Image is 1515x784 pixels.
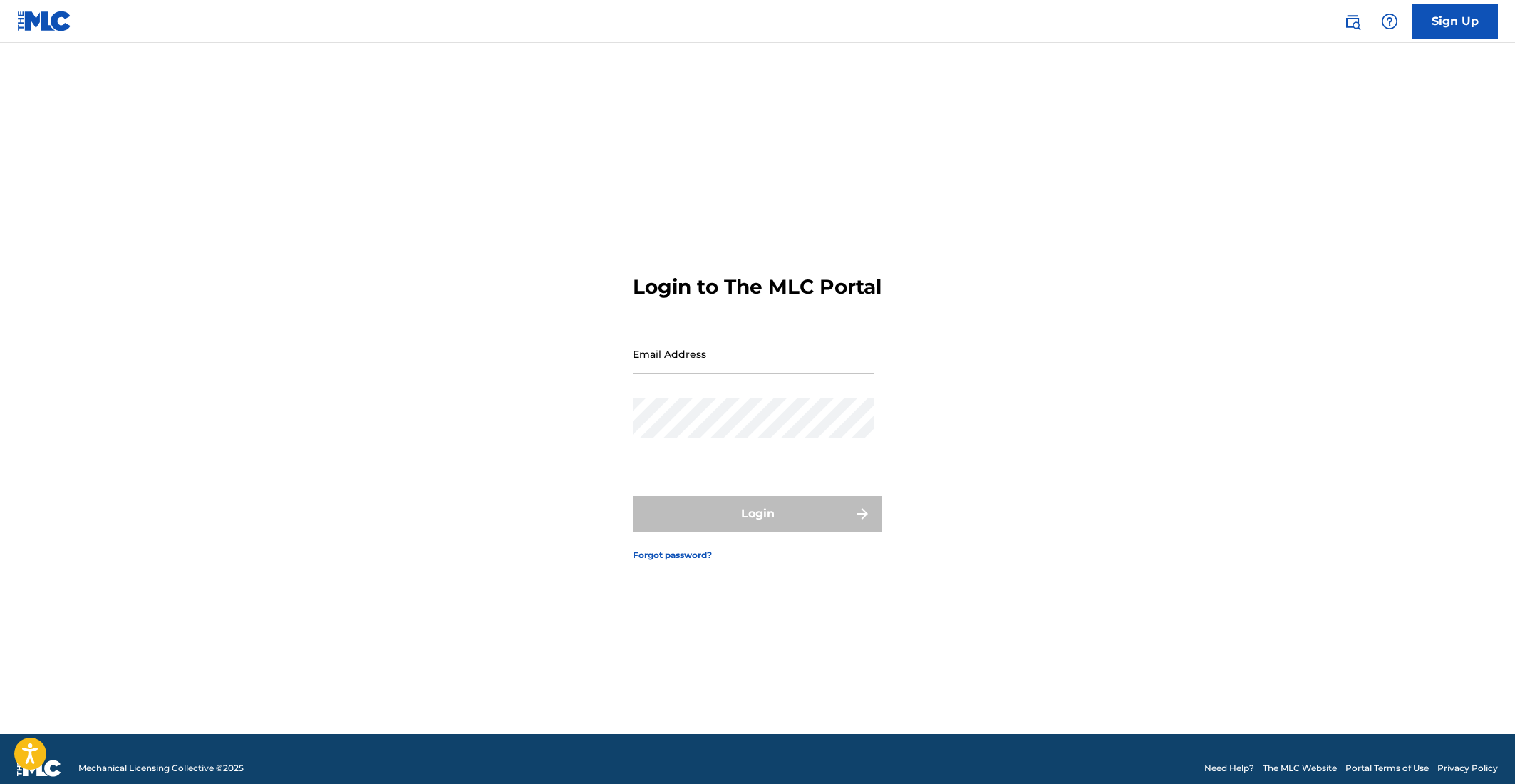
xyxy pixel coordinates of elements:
[633,274,881,299] h3: Login to The MLC Portal
[17,760,61,777] img: logo
[1375,7,1404,36] div: Help
[17,11,72,31] img: MLC Logo
[78,762,244,775] span: Mechanical Licensing Collective © 2025
[1263,762,1337,775] a: The MLC Website
[1204,762,1254,775] a: Need Help?
[633,549,712,562] a: Forgot password?
[1345,762,1429,775] a: Portal Terms of Use
[1381,13,1398,30] img: help
[1437,762,1498,775] a: Privacy Policy
[1338,7,1367,36] a: Public Search
[1412,4,1498,39] a: Sign Up
[1344,13,1361,30] img: search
